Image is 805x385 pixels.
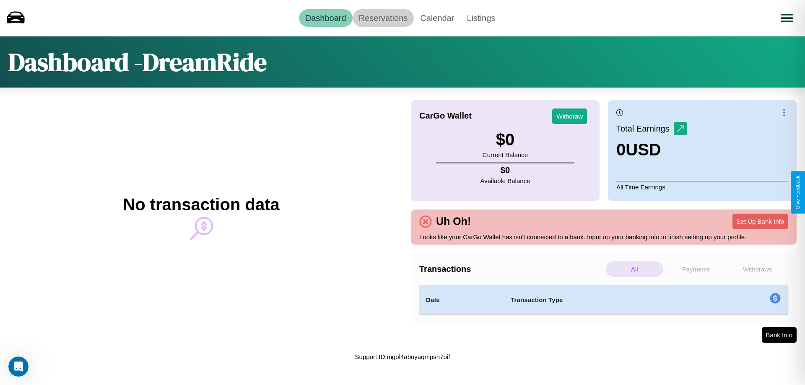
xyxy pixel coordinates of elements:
p: Current Balance [483,149,528,160]
h4: Date [426,295,497,305]
p: Looks like your CarGo Wallet has isn't connected to a bank. Input up your banking info to finish ... [419,231,788,243]
p: All Time Earnings [616,181,788,193]
button: Set Up Bank Info [732,214,788,229]
button: Bank Info [762,327,797,343]
p: Withdraws [729,261,786,277]
h3: 0 USD [616,140,687,159]
iframe: Intercom live chat [8,357,29,377]
p: Support ID: mgol4abuyaqmpsn7oif [355,351,450,362]
button: Open menu [775,6,799,30]
p: Available Balance [480,175,530,186]
h4: CarGo Wallet [419,111,472,121]
a: Dashboard [299,9,353,27]
h3: $ 0 [483,130,528,149]
table: simple table [419,285,788,315]
a: Calendar [414,9,460,27]
h4: Uh Oh! [432,215,475,227]
p: All [606,261,663,277]
button: Withdraw [552,109,587,124]
div: Give Feedback [795,176,801,209]
h4: $ 0 [480,165,530,175]
p: Total Earnings [616,121,674,136]
h4: Transactions [419,264,604,274]
p: Payments [667,261,725,277]
a: Reservations [353,9,414,27]
h1: Dashboard - DreamRide [8,45,267,79]
h2: No transaction data [123,195,279,214]
h4: Transaction Type [511,295,701,305]
a: Listings [460,9,501,27]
